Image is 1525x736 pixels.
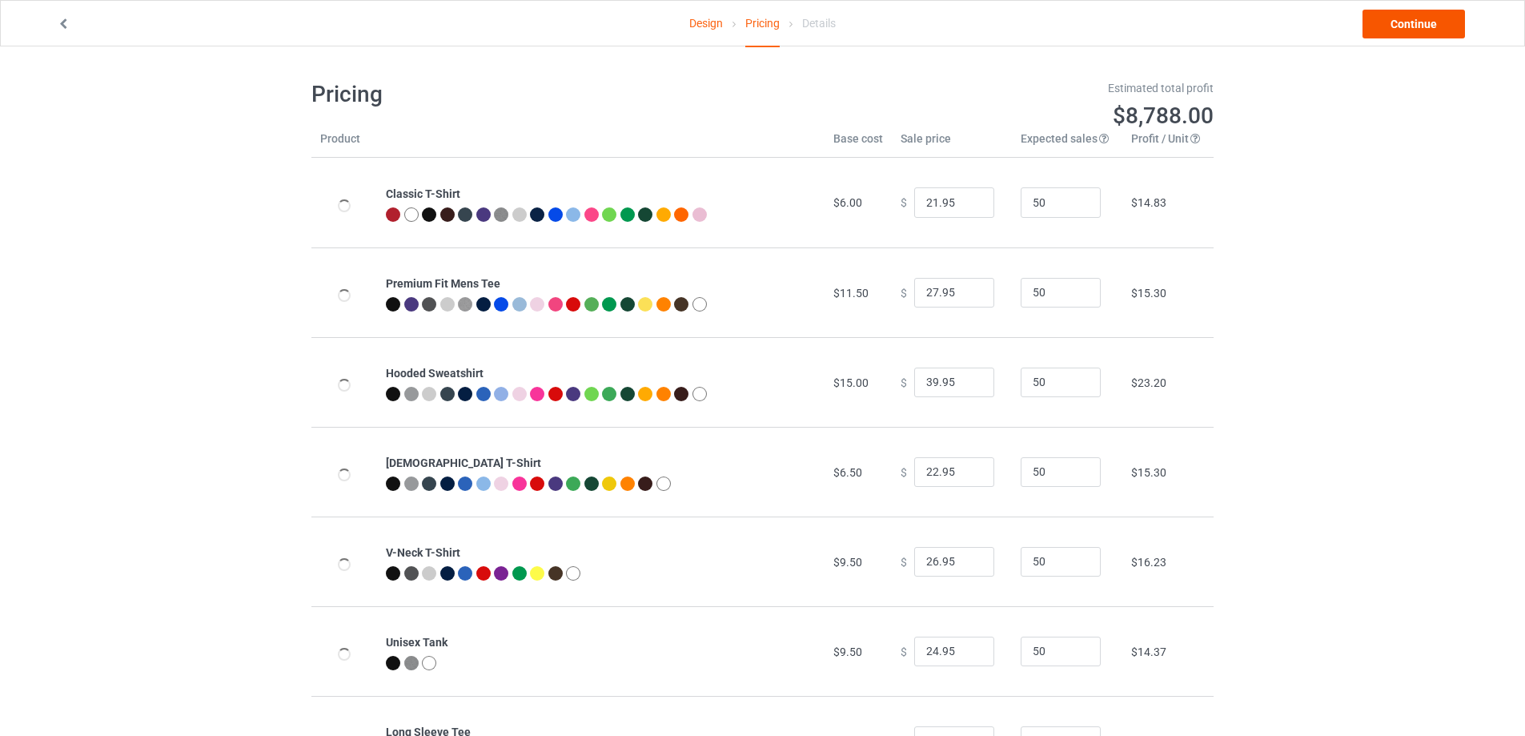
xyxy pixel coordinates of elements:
span: $8,788.00 [1113,103,1214,129]
b: Premium Fit Mens Tee [386,277,500,290]
div: Pricing [745,1,780,47]
span: $14.83 [1131,196,1166,209]
img: heather_texture.png [458,297,472,312]
th: Expected sales [1012,131,1122,158]
a: Continue [1362,10,1465,38]
span: $ [901,645,907,658]
h1: Pricing [311,80,752,109]
span: $15.30 [1131,466,1166,479]
span: $ [901,555,907,568]
th: Product [311,131,377,158]
span: $6.00 [833,196,862,209]
span: $ [901,196,907,209]
span: $9.50 [833,646,862,658]
th: Base cost [825,131,892,158]
span: $ [901,286,907,299]
th: Profit / Unit [1122,131,1214,158]
b: Unisex Tank [386,636,447,649]
span: $23.20 [1131,376,1166,389]
span: $15.00 [833,376,869,389]
div: Estimated total profit [774,80,1214,96]
b: Hooded Sweatshirt [386,367,484,380]
span: $16.23 [1131,556,1166,569]
span: $15.30 [1131,287,1166,300]
a: Design [689,1,723,46]
b: Classic T-Shirt [386,187,460,200]
b: [DEMOGRAPHIC_DATA] T-Shirt [386,456,541,469]
span: $14.37 [1131,646,1166,658]
span: $ [901,465,907,478]
span: $9.50 [833,556,862,569]
span: $ [901,376,907,388]
img: heather_texture.png [404,656,419,670]
span: $11.50 [833,287,869,300]
th: Sale price [892,131,1012,158]
img: heather_texture.png [494,207,508,222]
div: Details [802,1,836,46]
span: $6.50 [833,466,862,479]
b: V-Neck T-Shirt [386,546,460,559]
